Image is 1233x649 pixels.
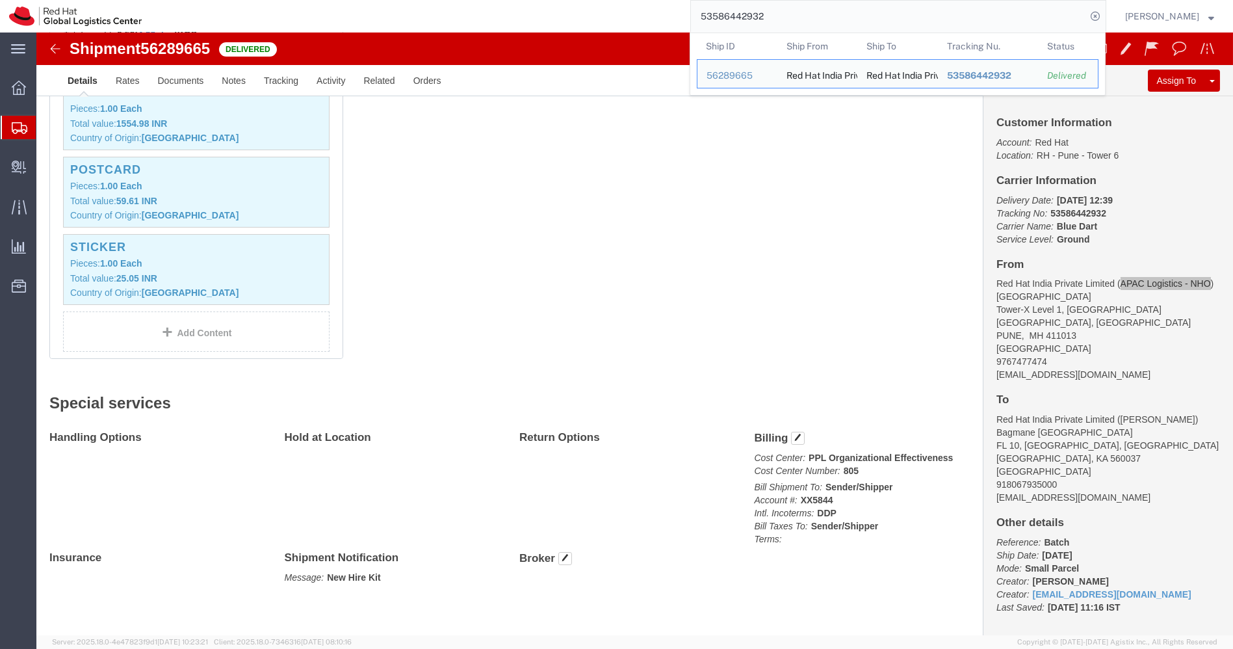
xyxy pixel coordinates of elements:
[777,33,858,59] th: Ship From
[52,638,208,646] span: Server: 2025.18.0-4e47823f9d1
[9,7,142,26] img: logo
[857,33,938,59] th: Ship To
[947,70,1011,81] span: 53586442932
[786,60,849,88] div: Red Hat India Private Limited
[1124,8,1215,24] button: [PERSON_NAME]
[866,60,929,88] div: Red Hat India Private Limited
[1017,637,1217,648] span: Copyright © [DATE]-[DATE] Agistix Inc., All Rights Reserved
[1047,69,1089,83] div: Delivered
[1125,9,1199,23] span: Nilesh Shinde
[697,33,1105,95] table: Search Results
[697,33,777,59] th: Ship ID
[301,638,352,646] span: [DATE] 08:10:16
[36,33,1233,635] iframe: FS Legacy Container
[691,1,1086,32] input: Search for shipment number, reference number
[707,69,768,83] div: 56289665
[938,33,1039,59] th: Tracking Nu.
[214,638,352,646] span: Client: 2025.18.0-7346316
[1038,33,1098,59] th: Status
[157,638,208,646] span: [DATE] 10:23:21
[947,69,1030,83] div: 53586442932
